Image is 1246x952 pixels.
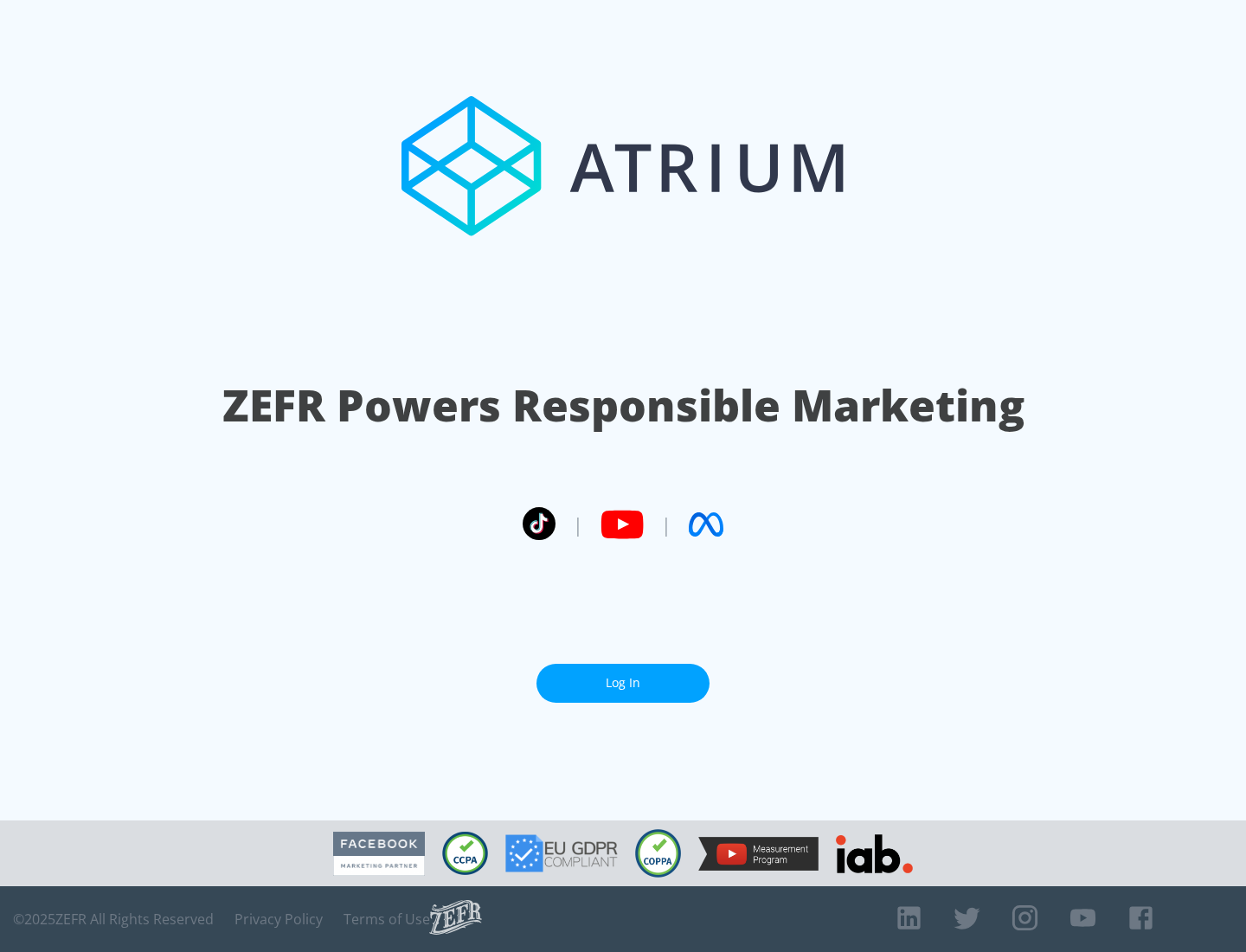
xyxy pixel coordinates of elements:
span: © 2025 ZEFR All Rights Reserved [13,910,214,928]
h1: ZEFR Powers Responsible Marketing [222,376,1024,435]
img: IAB [836,834,913,873]
img: COPPA Compliant [635,829,681,878]
img: Facebook Marketing Partner [333,832,425,876]
a: Terms of Use [344,910,430,928]
span: | [573,511,583,537]
span: | [661,511,671,537]
a: Log In [536,664,710,703]
a: Privacy Policy [234,910,323,928]
img: YouTube Measurement Program [698,837,819,871]
img: CCPA Compliant [442,832,488,875]
img: GDPR Compliant [505,834,618,872]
